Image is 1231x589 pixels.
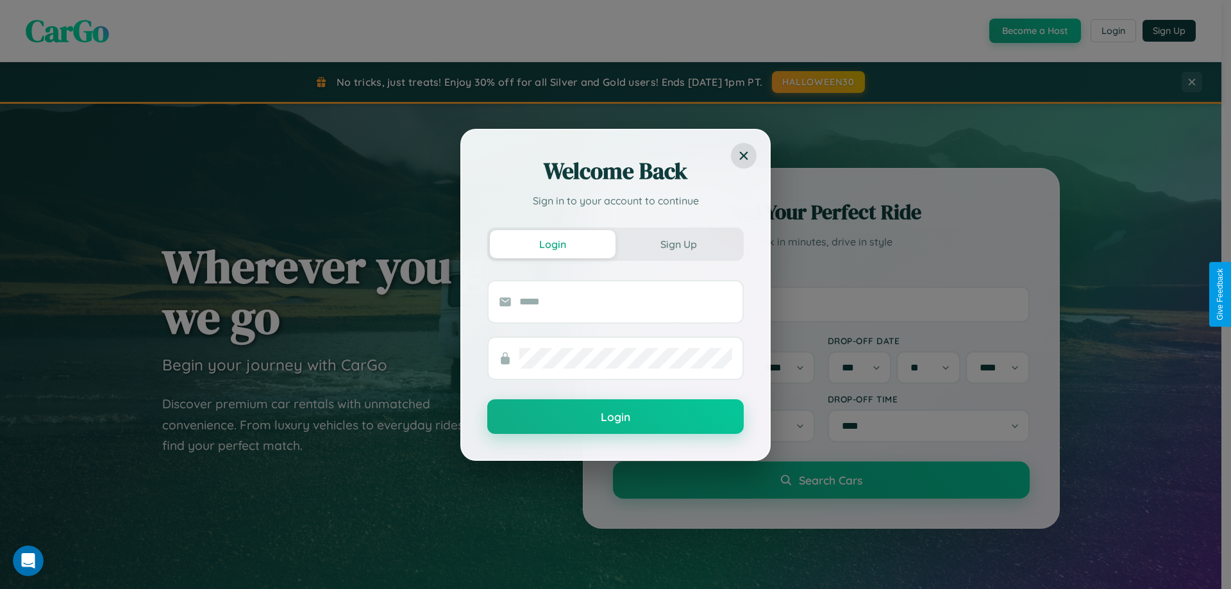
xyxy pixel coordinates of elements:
[487,156,744,187] h2: Welcome Back
[13,545,44,576] iframe: Intercom live chat
[487,399,744,434] button: Login
[490,230,615,258] button: Login
[1216,269,1225,320] div: Give Feedback
[487,193,744,208] p: Sign in to your account to continue
[615,230,741,258] button: Sign Up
